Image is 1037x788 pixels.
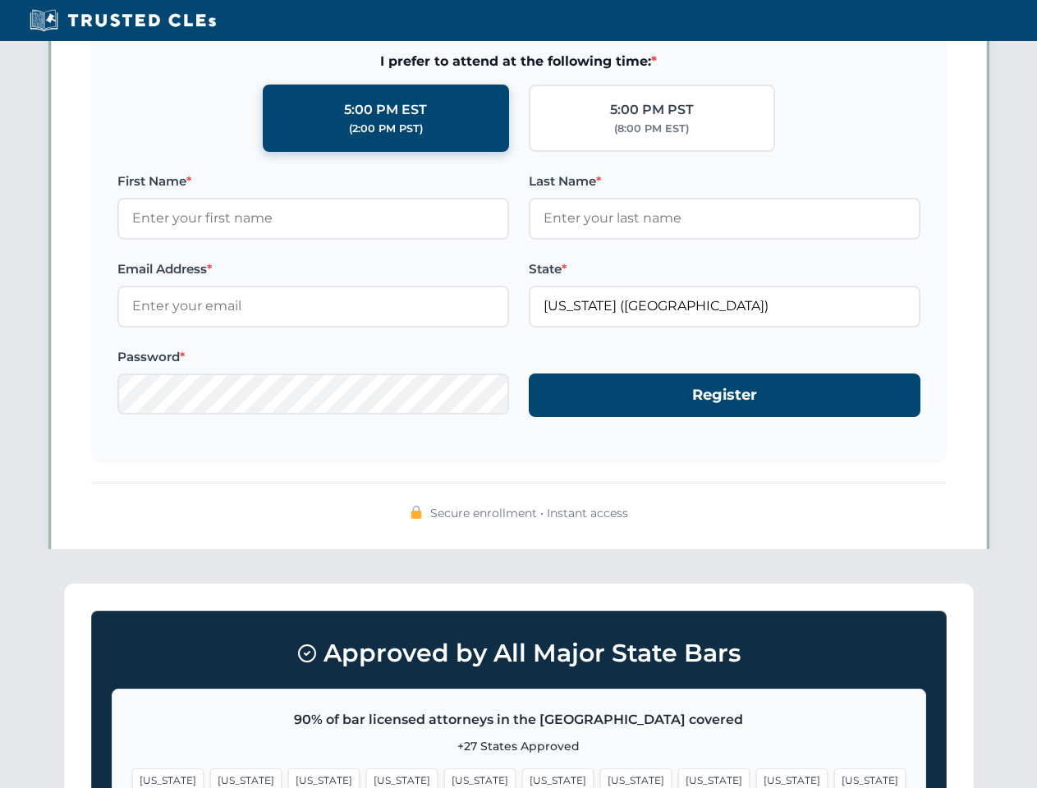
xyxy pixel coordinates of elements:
[344,99,427,121] div: 5:00 PM EST
[117,347,509,367] label: Password
[529,198,920,239] input: Enter your last name
[132,709,906,731] p: 90% of bar licensed attorneys in the [GEOGRAPHIC_DATA] covered
[349,121,423,137] div: (2:00 PM PST)
[117,172,509,191] label: First Name
[614,121,689,137] div: (8:00 PM EST)
[117,198,509,239] input: Enter your first name
[529,172,920,191] label: Last Name
[117,286,509,327] input: Enter your email
[529,259,920,279] label: State
[610,99,694,121] div: 5:00 PM PST
[132,737,906,755] p: +27 States Approved
[529,286,920,327] input: Florida (FL)
[25,8,221,33] img: Trusted CLEs
[430,504,628,522] span: Secure enrollment • Instant access
[117,51,920,72] span: I prefer to attend at the following time:
[410,506,423,519] img: 🔒
[112,631,926,676] h3: Approved by All Major State Bars
[117,259,509,279] label: Email Address
[529,373,920,417] button: Register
